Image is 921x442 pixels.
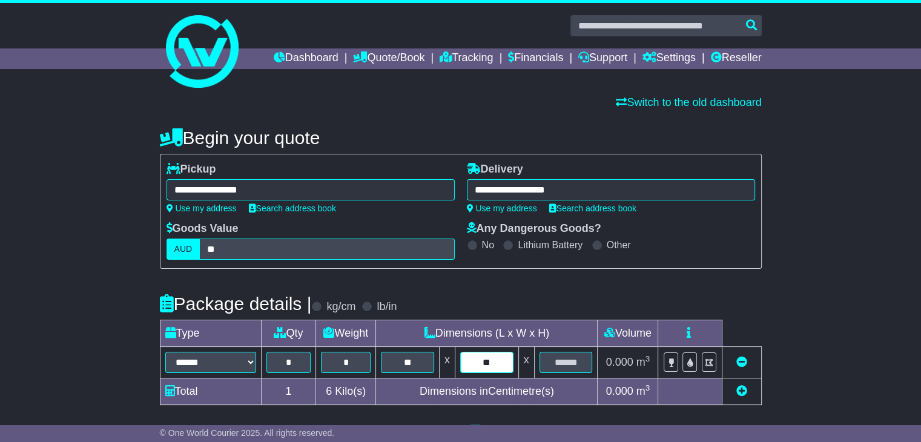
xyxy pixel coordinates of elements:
td: Dimensions (L x W x H) [376,320,598,347]
td: x [439,347,455,378]
td: 1 [261,378,316,405]
a: Remove this item [736,356,747,368]
a: Dashboard [274,48,338,69]
a: Tracking [440,48,493,69]
a: Switch to the old dashboard [616,96,761,108]
a: Reseller [710,48,761,69]
label: lb/in [377,300,397,314]
td: Qty [261,320,316,347]
a: Quote/Book [353,48,424,69]
td: Volume [598,320,658,347]
td: Weight [316,320,376,347]
a: Settings [642,48,696,69]
label: AUD [167,239,200,260]
sup: 3 [645,354,650,363]
label: Goods Value [167,222,239,236]
td: x [518,347,534,378]
label: Any Dangerous Goods? [467,222,601,236]
h4: Package details | [160,294,312,314]
label: No [482,239,494,251]
span: m [636,356,650,368]
span: m [636,385,650,397]
h4: Begin your quote [160,128,762,148]
sup: 3 [645,383,650,392]
a: Search address book [249,203,336,213]
td: Kilo(s) [316,378,376,405]
td: Type [160,320,261,347]
a: Search address book [549,203,636,213]
label: Lithium Battery [518,239,583,251]
span: 0.000 [606,356,633,368]
a: Add new item [736,385,747,397]
a: Financials [508,48,563,69]
label: kg/cm [326,300,355,314]
span: 6 [326,385,332,397]
td: Total [160,378,261,405]
label: Pickup [167,163,216,176]
span: © One World Courier 2025. All rights reserved. [160,428,335,438]
label: Delivery [467,163,523,176]
td: Dimensions in Centimetre(s) [376,378,598,405]
label: Other [607,239,631,251]
a: Use my address [167,203,237,213]
a: Support [578,48,627,69]
span: 0.000 [606,385,633,397]
a: Use my address [467,203,537,213]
